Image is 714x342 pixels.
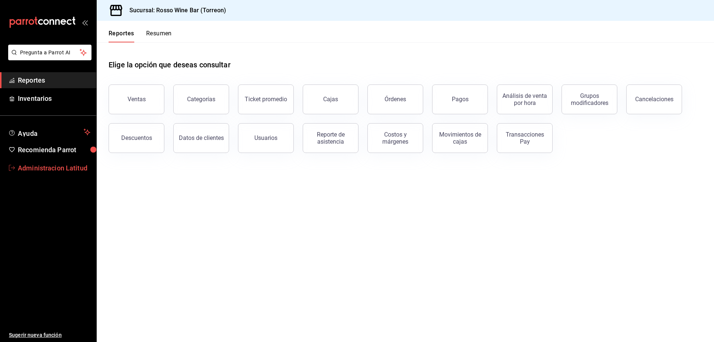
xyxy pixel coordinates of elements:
[173,123,229,153] button: Datos de clientes
[109,30,172,42] div: navigation tabs
[82,19,88,25] button: open_drawer_menu
[238,123,294,153] button: Usuarios
[323,95,338,104] div: Cajas
[123,6,226,15] h3: Sucursal: Rosso Wine Bar (Torreon)
[179,134,224,141] div: Datos de clientes
[303,84,358,114] a: Cajas
[245,96,287,103] div: Ticket promedio
[18,75,90,85] span: Reportes
[8,45,91,60] button: Pregunta a Parrot AI
[497,123,553,153] button: Transacciones Pay
[626,84,682,114] button: Cancelaciones
[497,84,553,114] button: Análisis de venta por hora
[109,84,164,114] button: Ventas
[109,59,231,70] h1: Elige la opción que deseas consultar
[303,123,358,153] button: Reporte de asistencia
[566,92,612,106] div: Grupos modificadores
[18,145,90,155] span: Recomienda Parrot
[121,134,152,141] div: Descuentos
[254,134,277,141] div: Usuarios
[128,96,146,103] div: Ventas
[432,123,488,153] button: Movimientos de cajas
[432,84,488,114] button: Pagos
[635,96,673,103] div: Cancelaciones
[146,30,172,42] button: Resumen
[502,92,548,106] div: Análisis de venta por hora
[372,131,418,145] div: Costos y márgenes
[308,131,354,145] div: Reporte de asistencia
[238,84,294,114] button: Ticket promedio
[187,96,215,103] div: Categorías
[18,163,90,173] span: Administracion Latitud
[437,131,483,145] div: Movimientos de cajas
[452,96,469,103] div: Pagos
[9,331,90,339] span: Sugerir nueva función
[385,96,406,103] div: Órdenes
[20,49,80,57] span: Pregunta a Parrot AI
[109,30,134,42] button: Reportes
[562,84,617,114] button: Grupos modificadores
[18,128,81,137] span: Ayuda
[502,131,548,145] div: Transacciones Pay
[109,123,164,153] button: Descuentos
[173,84,229,114] button: Categorías
[367,123,423,153] button: Costos y márgenes
[18,93,90,103] span: Inventarios
[5,54,91,62] a: Pregunta a Parrot AI
[367,84,423,114] button: Órdenes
